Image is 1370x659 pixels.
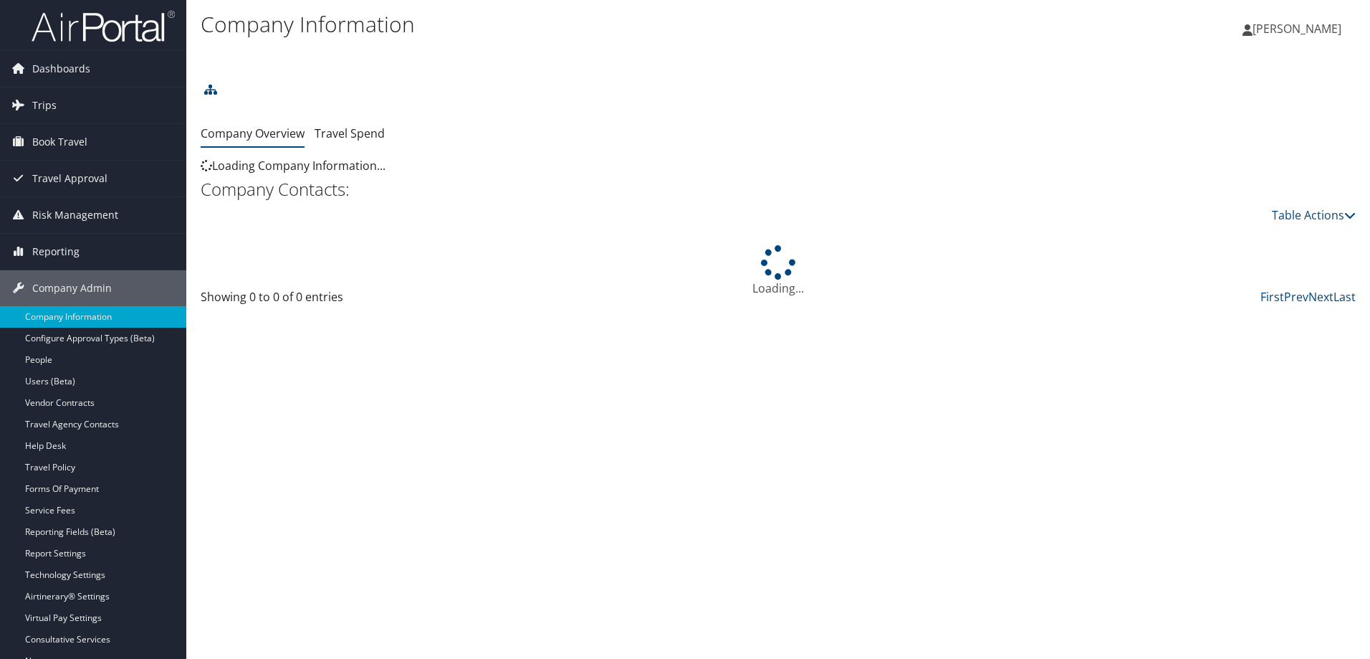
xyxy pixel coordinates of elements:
[315,125,385,141] a: Travel Spend
[32,9,175,43] img: airportal-logo.png
[1308,289,1333,305] a: Next
[1252,21,1341,37] span: [PERSON_NAME]
[201,125,305,141] a: Company Overview
[32,51,90,87] span: Dashboards
[32,197,118,233] span: Risk Management
[201,9,971,39] h1: Company Information
[32,161,107,196] span: Travel Approval
[32,124,87,160] span: Book Travel
[1272,207,1356,223] a: Table Actions
[32,87,57,123] span: Trips
[1333,289,1356,305] a: Last
[201,288,474,313] div: Showing 0 to 0 of 0 entries
[32,270,112,306] span: Company Admin
[201,177,1356,202] h2: Company Contacts:
[32,234,80,270] span: Reporting
[1284,289,1308,305] a: Prev
[1242,7,1356,50] a: [PERSON_NAME]
[1260,289,1284,305] a: First
[201,158,385,174] span: Loading Company Information...
[201,245,1356,297] div: Loading...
